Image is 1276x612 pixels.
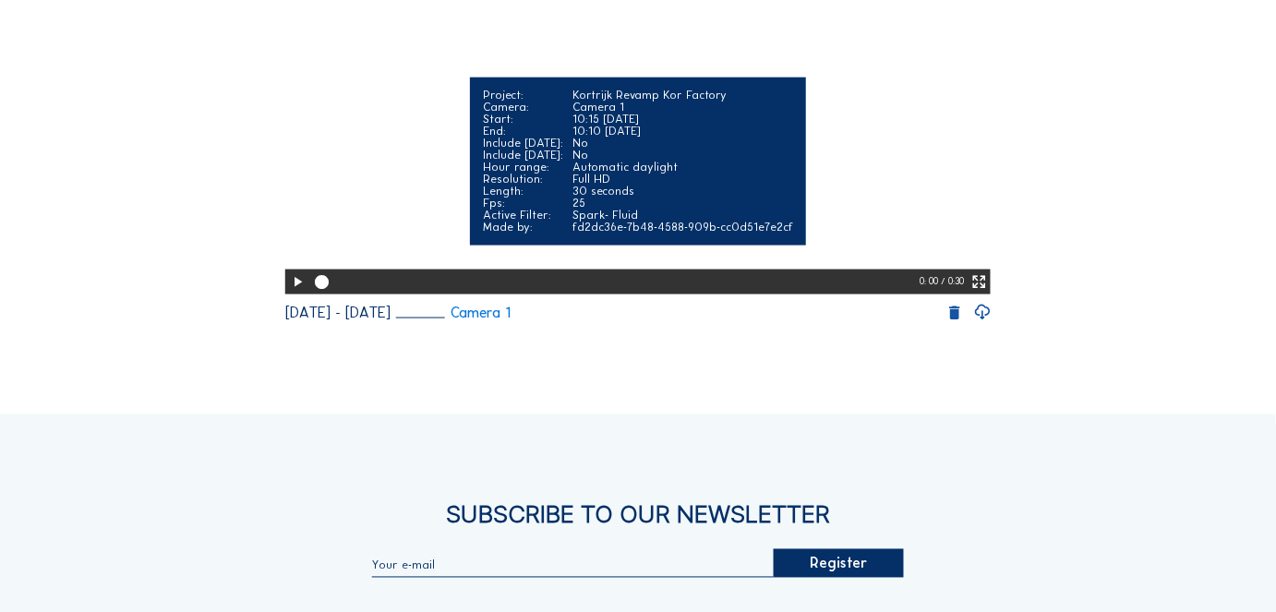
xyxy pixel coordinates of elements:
div: Length: [483,186,563,198]
div: No [572,138,793,150]
div: / 0:30 [941,270,964,294]
div: Camera 1 [572,102,793,114]
div: [DATE] - [DATE] [285,305,391,320]
div: Subscribe to our newsletter [160,503,1117,527]
div: Full HD [572,174,793,186]
div: Resolution: [483,174,563,186]
div: 0: 00 [920,270,941,294]
div: Hour range: [483,162,563,174]
div: Active Filter: [483,210,563,222]
div: 25 [572,198,793,210]
div: Start: [483,114,563,126]
div: Made by: [483,222,563,234]
div: Camera: [483,102,563,114]
div: Register [774,549,904,578]
div: Include [DATE]: [483,150,563,162]
div: 10:10 [DATE] [572,126,793,138]
div: 10:15 [DATE] [572,114,793,126]
div: Automatic daylight [572,162,793,174]
div: 30 seconds [572,186,793,198]
div: fd2dc36e-7b48-4588-909b-cc0d51e7e2cf [572,222,793,234]
a: Camera 1 [395,306,510,320]
div: End: [483,126,563,138]
div: Kortrijk Revamp Kor Factory [572,90,793,102]
span: - Fluid [605,208,638,222]
input: Your e-mail [372,558,774,572]
div: Fps: [483,198,563,210]
div: Project: [483,90,563,102]
div: No [572,150,793,162]
div: Include [DATE]: [483,138,563,150]
div: Spark [572,210,793,222]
